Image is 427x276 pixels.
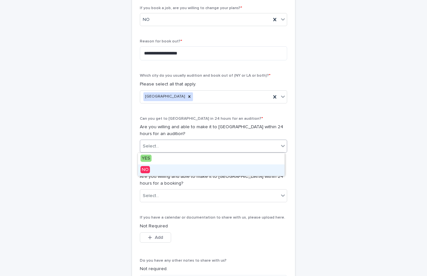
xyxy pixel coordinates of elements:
span: Do you have any other notes to share with us? [140,259,227,263]
p: Please select all that apply. [140,81,287,88]
span: Reason for book out? [140,39,182,43]
button: Add [140,232,171,243]
span: NO [143,16,150,23]
p: Are you willing and able to make it to [GEOGRAPHIC_DATA] within 24 hours for a booking? [140,173,287,187]
span: NO [140,166,150,173]
div: [GEOGRAPHIC_DATA] [143,92,186,101]
span: If you book a job, are you willing to change your plans? [140,6,242,10]
p: Are you willing and able to make it to [GEOGRAPHIC_DATA] within 24 hours for an audition? [140,124,287,137]
span: Can you get to [GEOGRAPHIC_DATA] in 24 hours for an audition? [140,117,263,121]
span: If you have a calendar or documentation to share with us, please upload here. [140,216,285,220]
div: YES [138,153,285,164]
span: Which city do you usually audition and book out of (NY or LA or both)? [140,74,271,78]
p: Not required. [140,266,287,272]
div: Select... [143,143,159,150]
p: Not Required [140,223,287,230]
span: Add [155,235,163,240]
div: Select... [143,192,159,199]
div: NO [138,164,285,176]
span: YES [140,155,152,162]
